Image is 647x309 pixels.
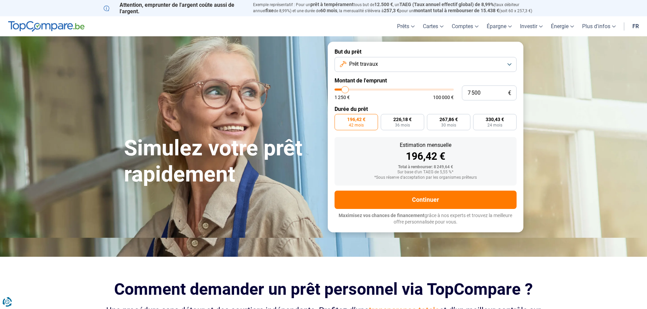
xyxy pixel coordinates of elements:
h1: Simulez votre prêt rapidement [124,135,320,188]
a: Épargne [483,16,516,36]
div: *Sous réserve d'acceptation par les organismes prêteurs [340,175,511,180]
span: 267,86 € [439,117,458,122]
label: Durée du prêt [335,106,517,112]
h2: Comment demander un prêt personnel via TopCompare ? [104,280,544,298]
label: Montant de l'emprunt [335,77,517,84]
a: Prêts [393,16,419,36]
span: 100 000 € [433,95,454,100]
a: Cartes [419,16,448,36]
span: 330,43 € [486,117,504,122]
span: 24 mois [487,123,502,127]
a: fr [628,16,643,36]
span: 30 mois [441,123,456,127]
span: 42 mois [349,123,364,127]
span: montant total à rembourser de 15.438 € [414,8,499,13]
span: 226,18 € [393,117,412,122]
button: Prêt travaux [335,57,517,72]
span: 1 250 € [335,95,350,100]
div: Estimation mensuelle [340,142,511,148]
div: Total à rembourser: 8 249,64 € [340,165,511,170]
p: Exemple représentatif : Pour un tous but de , un (taux débiteur annuel de 8,99%) et une durée de ... [253,2,544,14]
span: fixe [266,8,274,13]
span: TAEG (Taux annuel effectif global) de 8,99% [399,2,494,7]
p: grâce à nos experts et trouvez la meilleure offre personnalisée pour vous. [335,212,517,226]
span: 257,3 € [384,8,399,13]
img: TopCompare [8,21,85,32]
span: 196,42 € [347,117,365,122]
button: Continuer [335,191,517,209]
span: 60 mois [320,8,337,13]
span: prêt à tempérament [310,2,354,7]
div: Sur base d'un TAEG de 5,55 %* [340,170,511,175]
a: Investir [516,16,547,36]
p: Attention, emprunter de l'argent coûte aussi de l'argent. [104,2,245,15]
a: Plus d'infos [578,16,620,36]
span: 12.500 € [374,2,393,7]
span: € [508,90,511,96]
span: Maximisez vos chances de financement [339,213,425,218]
div: 196,42 € [340,151,511,161]
label: But du prêt [335,49,517,55]
span: Prêt travaux [349,60,378,68]
a: Énergie [547,16,578,36]
span: 36 mois [395,123,410,127]
a: Comptes [448,16,483,36]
